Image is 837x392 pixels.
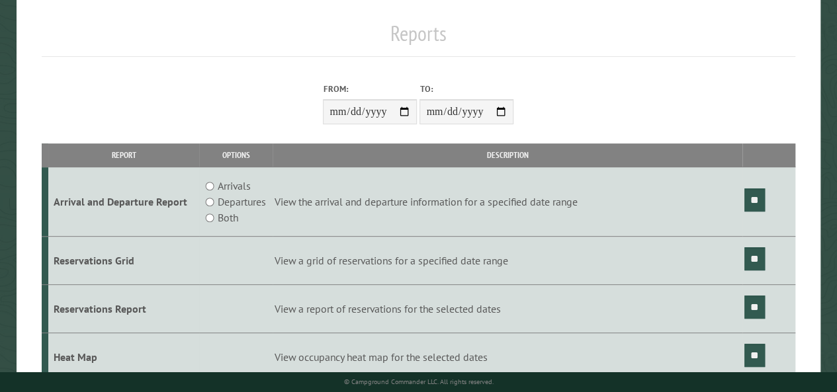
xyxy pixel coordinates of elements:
td: View the arrival and departure information for a specified date range [273,167,742,237]
th: Report [48,143,199,167]
h1: Reports [42,20,795,57]
td: Heat Map [48,333,199,381]
td: Reservations Report [48,284,199,333]
th: Options [199,143,273,167]
td: View occupancy heat map for the selected dates [273,333,742,381]
label: To: [419,83,513,95]
td: View a report of reservations for the selected dates [273,284,742,333]
label: Arrivals [218,178,251,194]
td: View a grid of reservations for a specified date range [273,237,742,285]
th: Description [273,143,742,167]
label: Both [218,210,238,225]
td: Reservations Grid [48,237,199,285]
label: From: [323,83,417,95]
td: Arrival and Departure Report [48,167,199,237]
label: Departures [218,194,266,210]
small: © Campground Commander LLC. All rights reserved. [343,377,493,386]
